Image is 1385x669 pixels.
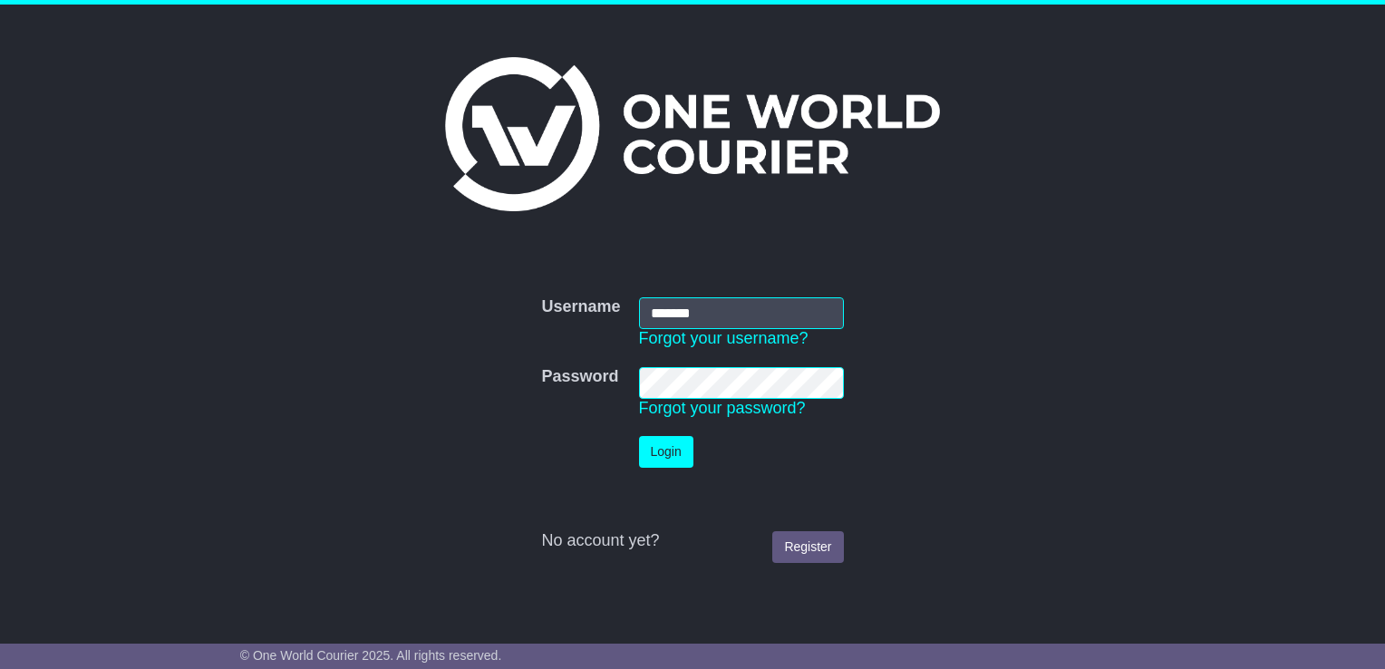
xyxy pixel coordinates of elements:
[541,531,843,551] div: No account yet?
[445,57,940,211] img: One World
[541,297,620,317] label: Username
[639,436,693,468] button: Login
[639,399,806,417] a: Forgot your password?
[772,531,843,563] a: Register
[240,648,502,663] span: © One World Courier 2025. All rights reserved.
[639,329,809,347] a: Forgot your username?
[541,367,618,387] label: Password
